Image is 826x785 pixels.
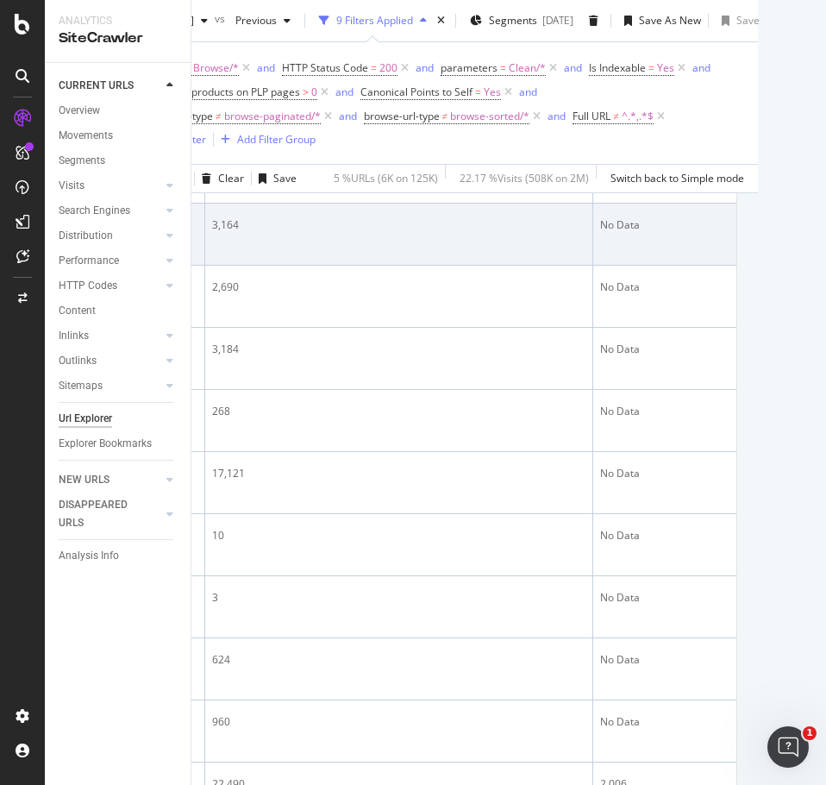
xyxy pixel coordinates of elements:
[237,132,316,147] div: Add Filter Group
[59,127,113,145] div: Movements
[212,342,585,357] div: 3,184
[193,56,239,80] span: Browse/*
[548,108,566,124] button: and
[573,109,610,123] span: Full URL
[59,471,110,489] div: NEW URLS
[692,60,710,75] div: and
[613,109,619,123] span: ≠
[59,377,161,395] a: Sitemaps
[212,279,585,295] div: 2,690
[589,60,646,75] span: Is Indexable
[59,252,119,270] div: Performance
[214,129,316,150] button: Add Filter Group
[416,60,434,76] button: and
[59,28,177,48] div: SiteCrawler
[212,652,585,668] div: 624
[59,327,89,345] div: Inlinks
[228,13,277,28] span: Previous
[564,60,582,76] button: and
[509,56,546,80] span: Clean/*
[648,60,654,75] span: =
[460,171,589,185] div: 22.17 % Visits ( 508K on 2M )
[59,410,112,428] div: Url Explorer
[59,177,161,195] a: Visits
[59,377,103,395] div: Sitemaps
[767,726,809,768] iframe: Intercom live chat
[434,12,448,29] div: times
[59,202,161,220] a: Search Engines
[59,547,178,565] a: Analysis Info
[59,152,178,170] a: Segments
[564,60,582,75] div: and
[441,60,497,75] span: parameters
[450,104,529,129] span: browse-sorted/*
[212,217,585,233] div: 3,164
[59,102,100,120] div: Overview
[59,435,152,453] div: Explorer Bookmarks
[59,352,161,370] a: Outlinks
[639,13,701,28] div: Save As New
[59,496,161,532] a: DISAPPEARED URLS
[212,404,585,419] div: 268
[610,171,744,185] div: Switch back to Simple mode
[59,14,177,28] div: Analytics
[257,60,275,75] div: and
[600,590,729,606] div: No Data
[600,404,729,419] div: No Data
[252,165,297,192] button: Save
[59,302,96,320] div: Content
[364,109,440,123] span: browse-url-type
[519,84,537,100] button: and
[600,652,729,668] div: No Data
[59,152,105,170] div: Segments
[228,7,297,35] button: Previous
[218,171,244,185] div: Clear
[59,352,97,370] div: Outlinks
[59,227,161,245] a: Distribution
[463,7,580,35] button: Segments[DATE]
[212,466,585,481] div: 17,121
[519,85,537,99] div: and
[195,165,244,192] button: Clear
[336,13,413,28] div: 9 Filters Applied
[500,60,506,75] span: =
[59,77,134,95] div: CURRENT URLS
[212,528,585,543] div: 10
[224,104,321,129] span: browse-paginated/*
[59,471,161,489] a: NEW URLS
[715,7,760,35] button: Save
[600,217,729,233] div: No Data
[59,410,178,428] a: Url Explorer
[59,496,146,532] div: DISAPPEARED URLS
[617,7,701,35] button: Save As New
[600,714,729,730] div: No Data
[212,714,585,730] div: 960
[59,227,113,245] div: Distribution
[282,60,368,75] span: HTTP Status Code
[216,109,222,123] span: ≠
[59,127,178,145] a: Movements
[59,177,84,195] div: Visits
[600,342,729,357] div: No Data
[59,327,161,345] a: Inlinks
[692,60,710,76] button: and
[600,279,729,295] div: No Data
[736,13,760,28] div: Save
[59,252,161,270] a: Performance
[600,466,729,481] div: No Data
[379,56,397,80] span: 200
[339,109,357,123] div: and
[604,165,744,192] button: Switch back to Simple mode
[600,528,729,543] div: No Data
[484,80,501,104] span: Yes
[360,85,472,99] span: Canonical Points to Self
[303,85,309,99] span: >
[59,302,178,320] a: Content
[548,109,566,123] div: and
[59,102,178,120] a: Overview
[257,60,275,76] button: and
[137,85,300,99] span: Number of products on PLP pages
[59,435,178,453] a: Explorer Bookmarks
[335,85,354,99] div: and
[59,547,119,565] div: Analysis Info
